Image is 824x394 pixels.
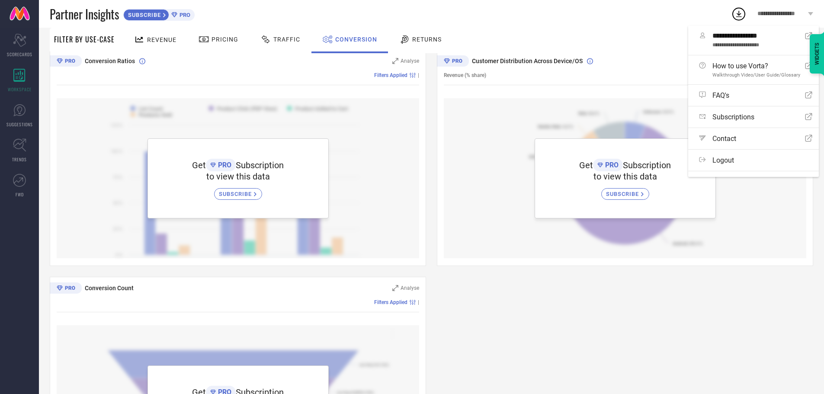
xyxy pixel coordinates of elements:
span: Contact [712,135,736,143]
span: How to use Vorta? [712,62,800,70]
span: Revenue [147,36,176,43]
a: FAQ's [688,85,819,106]
svg: Zoom [392,58,398,64]
span: Conversion Ratios [85,58,135,64]
span: to view this data [593,171,657,182]
span: Pricing [212,36,238,43]
span: Analyse [401,285,419,291]
span: Traffic [273,36,300,43]
span: Get [192,160,206,170]
span: Logout [712,156,734,164]
span: Get [579,160,593,170]
span: Subscription [236,160,284,170]
span: SUGGESTIONS [6,121,33,128]
a: SUBSCRIBE [601,182,649,200]
span: FAQ's [712,91,729,99]
span: PRO [177,12,190,18]
span: SUBSCRIBE [219,191,254,197]
span: Conversion [335,36,377,43]
span: Walkthrough Video/User Guide/Glossary [712,72,800,78]
span: Partner Insights [50,5,119,23]
span: Filter By Use-Case [54,34,115,45]
span: TRENDS [12,156,27,163]
a: How to use Vorta?Walkthrough Video/User Guide/Glossary [688,55,819,84]
span: Subscription [623,160,671,170]
span: | [418,299,419,305]
span: Filters Applied [374,72,407,78]
span: FWD [16,191,24,198]
div: Premium [50,282,82,295]
span: Conversion Count [85,285,134,291]
div: Premium [50,55,82,68]
span: PRO [603,161,619,169]
span: to view this data [206,171,270,182]
a: SUBSCRIBEPRO [123,7,195,21]
span: SUBSCRIBE [606,191,641,197]
a: Contact [688,128,819,149]
span: SUBSCRIBE [124,12,163,18]
span: Filters Applied [374,299,407,305]
div: Open download list [731,6,747,22]
span: Revenue (% share) [444,72,486,78]
span: SCORECARDS [7,51,32,58]
a: SUBSCRIBE [214,182,262,200]
span: WORKSPACE [8,86,32,93]
span: PRO [216,161,231,169]
span: | [418,72,419,78]
a: Subscriptions [688,106,819,128]
span: Analyse [401,58,419,64]
span: Customer Distribution Across Device/OS [472,58,583,64]
svg: Zoom [392,285,398,291]
div: Premium [437,55,469,68]
span: Returns [412,36,442,43]
span: Subscriptions [712,113,754,121]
